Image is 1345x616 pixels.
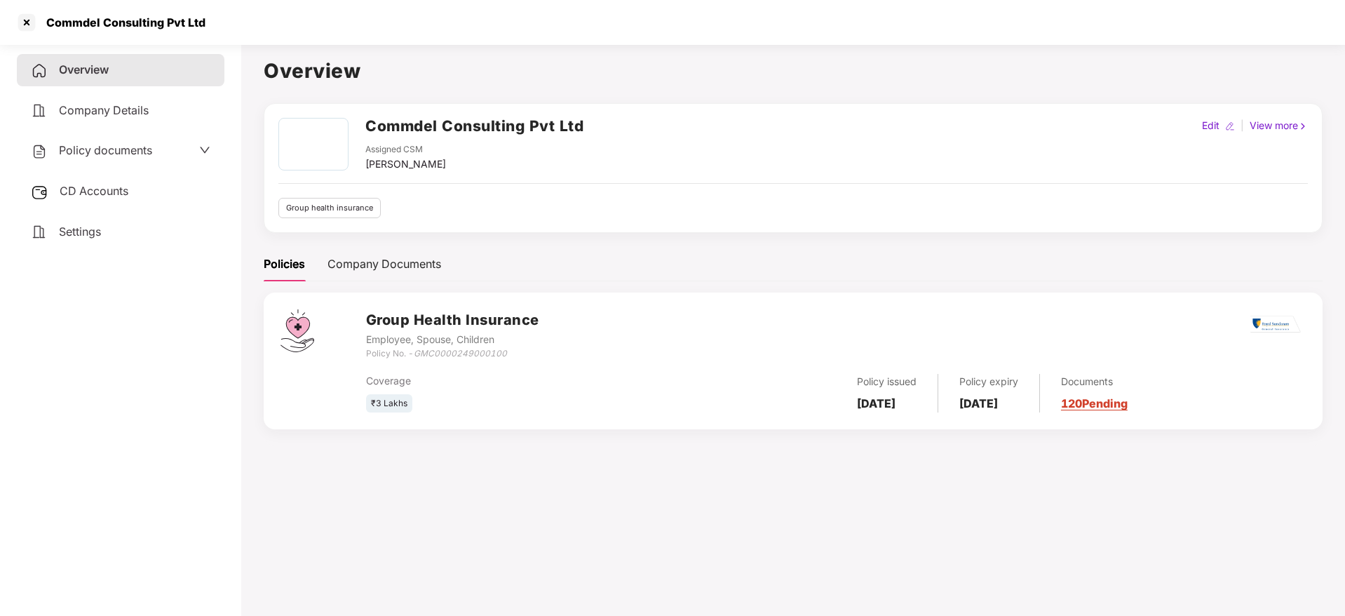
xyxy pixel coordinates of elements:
[1247,118,1311,133] div: View more
[264,255,305,273] div: Policies
[199,145,210,156] span: down
[366,309,539,331] h3: Group Health Insurance
[365,156,446,172] div: [PERSON_NAME]
[31,143,48,160] img: svg+xml;base64,PHN2ZyB4bWxucz0iaHR0cDovL3d3dy53My5vcmcvMjAwMC9zdmciIHdpZHRoPSIyNCIgaGVpZ2h0PSIyNC...
[365,114,583,138] h2: Commdel Consulting Pvt Ltd
[366,373,680,389] div: Coverage
[366,347,539,361] div: Policy No. -
[1238,118,1247,133] div: |
[857,374,917,389] div: Policy issued
[959,374,1018,389] div: Policy expiry
[59,143,152,157] span: Policy documents
[327,255,441,273] div: Company Documents
[414,348,507,359] i: GMC0000249000100
[1225,121,1235,131] img: editIcon
[281,309,314,352] img: svg+xml;base64,PHN2ZyB4bWxucz0iaHR0cDovL3d3dy53My5vcmcvMjAwMC9zdmciIHdpZHRoPSI0Ny43MTQiIGhlaWdodD...
[60,184,128,198] span: CD Accounts
[365,143,446,156] div: Assigned CSM
[264,55,1323,86] h1: Overview
[366,332,539,347] div: Employee, Spouse, Children
[31,62,48,79] img: svg+xml;base64,PHN2ZyB4bWxucz0iaHR0cDovL3d3dy53My5vcmcvMjAwMC9zdmciIHdpZHRoPSIyNCIgaGVpZ2h0PSIyNC...
[278,198,381,218] div: Group health insurance
[59,103,149,117] span: Company Details
[1061,396,1128,410] a: 120 Pending
[31,224,48,241] img: svg+xml;base64,PHN2ZyB4bWxucz0iaHR0cDovL3d3dy53My5vcmcvMjAwMC9zdmciIHdpZHRoPSIyNCIgaGVpZ2h0PSIyNC...
[38,15,205,29] div: Commdel Consulting Pvt Ltd
[59,62,109,76] span: Overview
[1250,316,1301,333] img: rsi.png
[31,184,48,201] img: svg+xml;base64,PHN2ZyB3aWR0aD0iMjUiIGhlaWdodD0iMjQiIHZpZXdCb3g9IjAgMCAyNSAyNCIgZmlsbD0ibm9uZSIgeG...
[31,102,48,119] img: svg+xml;base64,PHN2ZyB4bWxucz0iaHR0cDovL3d3dy53My5vcmcvMjAwMC9zdmciIHdpZHRoPSIyNCIgaGVpZ2h0PSIyNC...
[1298,121,1308,131] img: rightIcon
[857,396,895,410] b: [DATE]
[366,394,412,413] div: ₹3 Lakhs
[1199,118,1222,133] div: Edit
[59,225,101,239] span: Settings
[1061,374,1128,389] div: Documents
[959,396,998,410] b: [DATE]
